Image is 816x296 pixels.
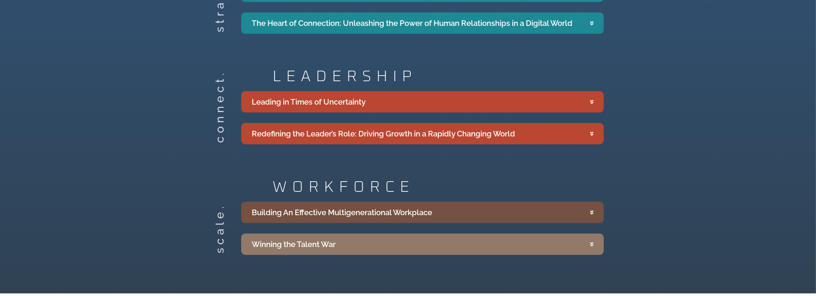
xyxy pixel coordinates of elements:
[252,128,515,140] div: Redefining the Leader’s Role: Driving Growth in a Rapidly Changing World
[214,131,226,143] h2: connect.
[241,13,604,34] summary: The Heart of Connection: Unleashing the Power of Human Relationships in a Digital World
[252,207,432,218] div: Building An Effective Multigenerational Workplace
[241,123,604,145] summary: Redefining the Leader’s Role: Driving Growth in a Rapidly Changing World
[273,69,604,84] h2: LEADERSHIP
[252,17,572,29] div: The Heart of Connection: Unleashing the Power of Human Relationships in a Digital World
[241,202,604,255] div: Accordion. Open links with Enter or Space, close with Escape, and navigate with Arrow Keys
[214,242,226,253] h2: scale.
[241,91,604,145] div: Accordion. Open links with Enter or Space, close with Escape, and navigate with Arrow Keys
[241,202,604,223] summary: Building An Effective Multigenerational Workplace
[273,179,604,195] h2: WORKFORCE
[241,91,604,113] summary: Leading in Times of Uncertainty
[252,239,336,250] div: Winning the Talent War
[241,234,604,255] summary: Winning the Talent War
[252,96,366,108] div: Leading in Times of Uncertainty
[214,21,226,32] h2: strategize.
